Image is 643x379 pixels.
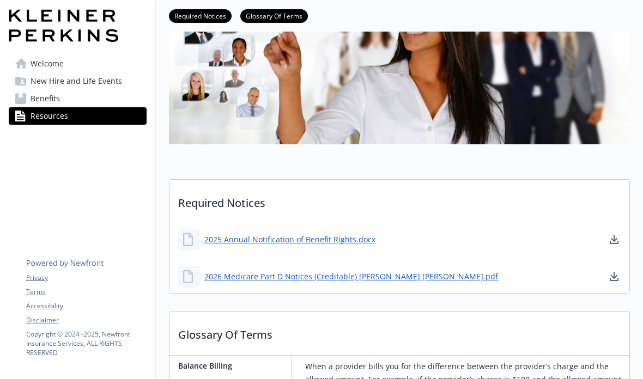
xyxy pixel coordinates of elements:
a: New Hire and Life Events [9,72,147,90]
a: 2025 Annual Notification of Benefit Rights.docx [204,234,375,245]
a: Benefits [9,90,147,107]
a: Privacy [26,273,146,283]
span: Resources [31,107,68,125]
a: Glossary Of Terms [240,10,308,21]
p: Copyright © 2024 - 2025 , Newfront Insurance Services, ALL RIGHTS RESERVED [26,329,146,357]
a: Terms [26,287,146,297]
a: download document [608,270,621,283]
a: 2026 Medicare Part D Notices (Creditable) [PERSON_NAME] [PERSON_NAME].pdf [204,271,498,282]
p: Balance Billing [178,360,287,371]
a: Disclaimer [26,315,146,325]
span: Benefits [31,90,60,107]
span: New Hire and Life Events [31,72,122,90]
p: Required Notices [169,180,629,220]
a: Required Notices [169,10,232,21]
a: Resources [9,107,147,125]
span: Welcome [31,55,64,72]
a: Accessibility [26,301,146,311]
p: Glossary Of Terms [169,311,629,352]
a: Welcome [9,55,147,72]
a: download document [608,233,621,246]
